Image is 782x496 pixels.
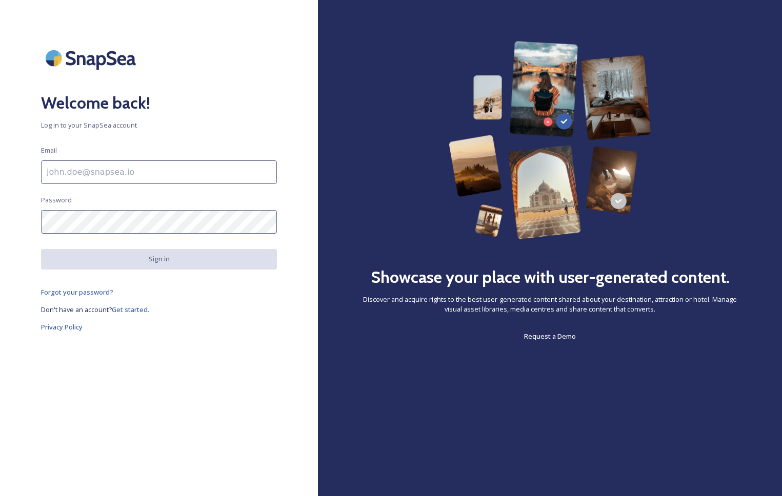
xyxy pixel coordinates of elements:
[371,265,730,290] h2: Showcase your place with user-generated content.
[112,305,149,314] span: Get started.
[41,195,72,205] span: Password
[41,286,277,298] a: Forgot your password?
[41,91,277,115] h2: Welcome back!
[449,41,651,239] img: 63b42ca75bacad526042e722_Group%20154-p-800.png
[524,332,576,341] span: Request a Demo
[41,321,277,333] a: Privacy Policy
[41,249,277,269] button: Sign in
[41,322,83,332] span: Privacy Policy
[359,295,741,314] span: Discover and acquire rights to the best user-generated content shared about your destination, att...
[41,287,113,297] span: Forgot your password?
[41,303,277,316] a: Don't have an account?Get started.
[41,146,57,155] span: Email
[41,120,277,130] span: Log in to your SnapSea account
[41,160,277,184] input: john.doe@snapsea.io
[41,305,112,314] span: Don't have an account?
[524,330,576,342] a: Request a Demo
[41,41,144,75] img: SnapSea Logo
